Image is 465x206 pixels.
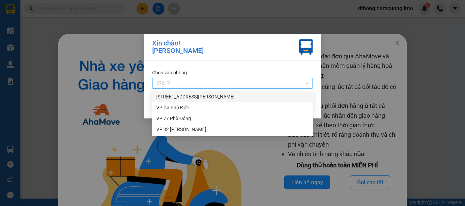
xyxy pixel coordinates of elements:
[156,104,309,111] div: VP Ga Phủ Đức
[152,39,204,55] div: Xin chào! [PERSON_NAME]
[156,78,309,88] span: 37617
[152,102,313,113] div: VP Ga Phủ Đức
[152,69,313,76] div: Chọn văn phòng
[299,39,313,55] img: vxr-icon
[152,124,313,135] div: VP 32 Mạc Thái Tổ
[152,113,313,124] div: VP 77 Phù Đổng
[152,91,313,102] div: 142 Hai Bà Trưng
[156,115,309,122] div: VP 77 Phù Đổng
[156,93,309,100] div: [STREET_ADDRESS][PERSON_NAME]
[156,126,309,133] div: VP 32 [PERSON_NAME]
